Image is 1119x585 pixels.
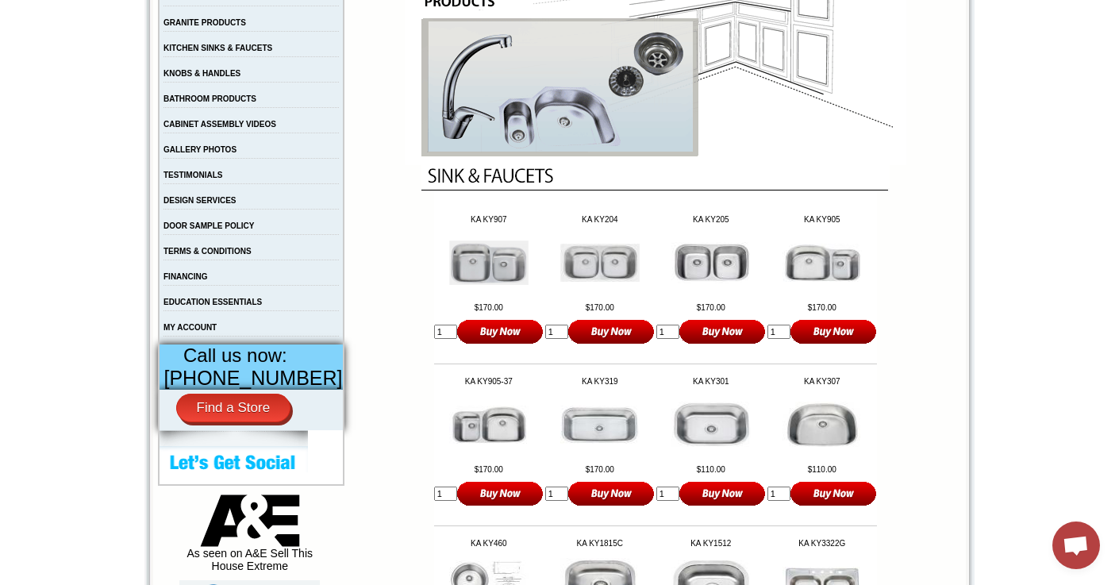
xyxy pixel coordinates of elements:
[457,318,544,344] input: Buy Now
[176,394,291,422] a: Find a Store
[434,215,544,224] td: KA KY907
[163,145,236,154] a: GALLERY PHOTOS
[790,318,877,344] input: Buy Now
[545,539,655,548] td: KA KY1815C
[568,480,655,506] input: Buy Now
[434,303,544,312] td: $170.00
[767,377,877,386] td: KA KY307
[671,242,751,284] img: KA KY205
[767,303,877,312] td: $170.00
[656,215,766,224] td: KA KY205
[545,377,655,386] td: KA KY319
[434,377,544,386] td: KA KY905-37
[163,69,240,78] a: KNOBS & HANDLES
[656,465,766,474] td: $110.00
[767,539,877,548] td: KA KY3322G
[783,244,862,281] img: KA KY905
[1052,521,1100,569] div: Open chat
[163,272,208,281] a: FINANCING
[545,303,655,312] td: $170.00
[545,465,655,474] td: $170.00
[679,318,766,344] input: Buy Now
[790,480,877,506] input: Buy Now
[163,18,246,27] a: GRANITE PRODUCTS
[656,539,766,548] td: KA KY1512
[164,367,343,389] span: [PHONE_NUMBER]
[434,465,544,474] td: $170.00
[679,480,766,506] input: Buy Now
[163,44,272,52] a: KITCHEN SINKS & FAUCETS
[568,318,655,344] input: Buy Now
[545,215,655,224] td: KA KY204
[767,465,877,474] td: $110.00
[163,298,262,306] a: EDUCATION ESSENTIALS
[163,196,236,205] a: DESIGN SERVICES
[163,94,256,103] a: BATHROOM PRODUCTS
[179,495,320,580] div: As seen on A&E Sell This House Extreme
[163,221,254,230] a: DOOR SAMPLE POLICY
[183,344,287,366] span: Call us now:
[560,406,640,444] img: KA KY319
[163,247,252,256] a: TERMS & CONDITIONS
[560,244,640,282] img: KA KY204
[783,402,862,448] img: KA KY307
[163,171,222,179] a: TESTIMONIALS
[163,323,217,332] a: MY ACCOUNT
[449,406,529,444] img: KA KY905-37
[457,480,544,506] input: Buy Now
[656,303,766,312] td: $170.00
[449,241,529,284] img: KA KY907
[767,215,877,224] td: KA KY905
[671,402,751,448] img: KA KY301
[163,120,276,129] a: CABINET ASSEMBLY VIDEOS
[656,377,766,386] td: KA KY301
[434,539,544,548] td: KA KY460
